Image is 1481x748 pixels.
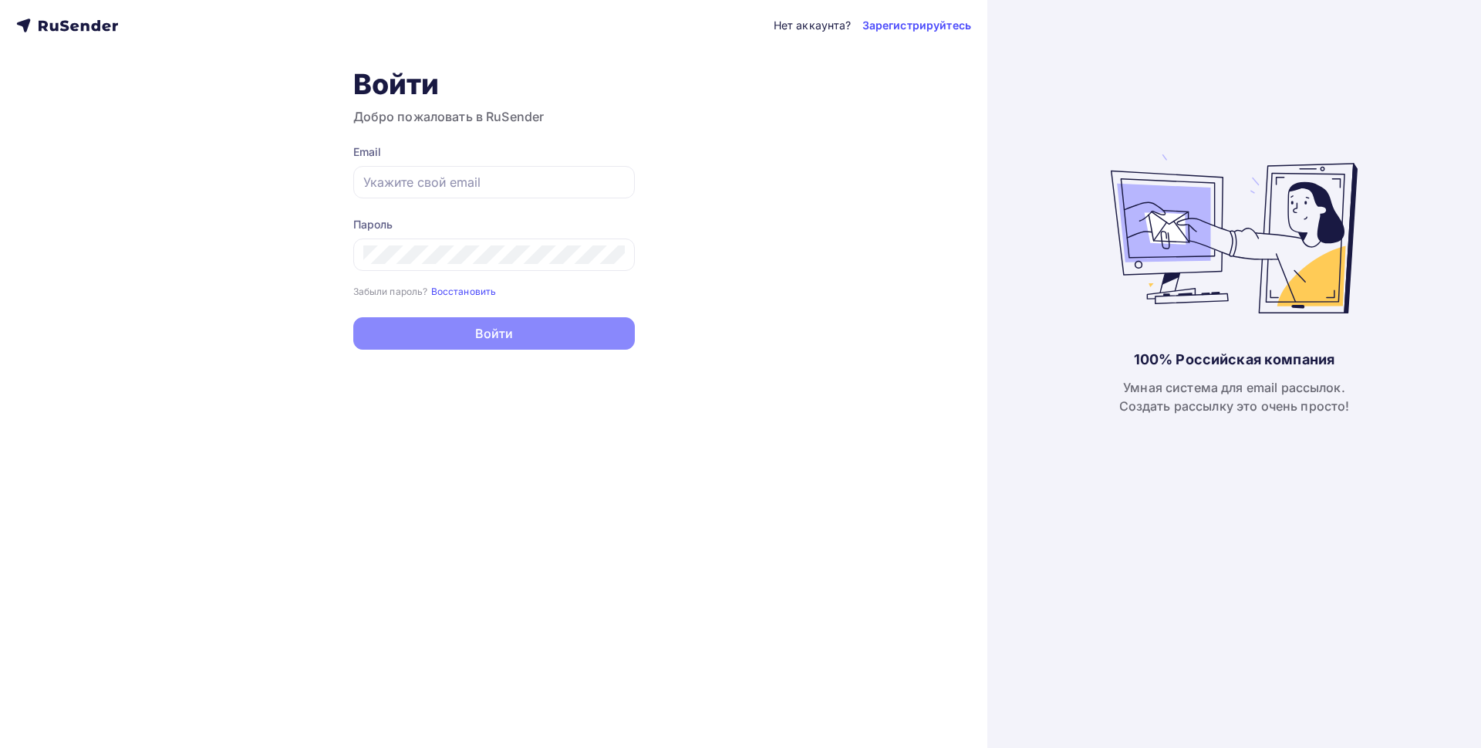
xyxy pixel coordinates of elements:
div: Email [353,144,635,160]
a: Зарегистрируйтесь [862,18,971,33]
div: Пароль [353,217,635,232]
div: Умная система для email рассылок. Создать рассылку это очень просто! [1119,378,1350,415]
h1: Войти [353,67,635,101]
h3: Добро пожаловать в RuSender [353,107,635,126]
button: Войти [353,317,635,350]
small: Восстановить [431,286,497,297]
div: Нет аккаунта? [774,18,852,33]
div: 100% Российская компания [1134,350,1334,369]
small: Забыли пароль? [353,286,428,297]
input: Укажите свой email [363,173,625,191]
a: Восстановить [431,284,497,297]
